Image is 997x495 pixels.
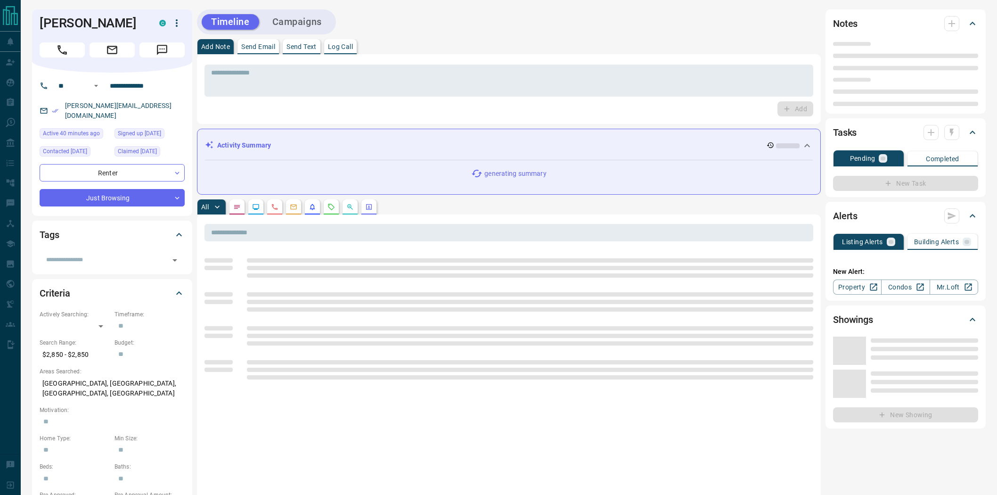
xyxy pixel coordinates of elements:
p: Areas Searched: [40,367,185,376]
h2: Tags [40,227,59,242]
h2: Showings [833,312,873,327]
div: Fri May 10 2019 [114,128,185,141]
span: Email [90,42,135,58]
p: All [201,204,209,210]
div: Criteria [40,282,185,305]
span: Signed up [DATE] [118,129,161,138]
svg: Notes [233,203,241,211]
span: Message [139,42,185,58]
span: Active 40 minutes ago [43,129,100,138]
p: Add Note [201,43,230,50]
div: Tags [40,223,185,246]
p: New Alert: [833,267,978,277]
p: Completed [926,156,959,162]
p: Search Range: [40,338,110,347]
button: Open [168,254,181,267]
p: Timeframe: [114,310,185,319]
div: Tasks [833,121,978,144]
div: Renter [40,164,185,181]
a: [PERSON_NAME][EMAIL_ADDRESS][DOMAIN_NAME] [65,102,172,119]
span: Claimed [DATE] [118,147,157,156]
p: $2,850 - $2,850 [40,347,110,363]
h2: Criteria [40,286,70,301]
p: Actively Searching: [40,310,110,319]
p: Min Size: [114,434,185,443]
svg: Emails [290,203,297,211]
span: Call [40,42,85,58]
svg: Calls [271,203,278,211]
div: condos.ca [159,20,166,26]
svg: Requests [327,203,335,211]
svg: Email Verified [52,107,58,114]
button: Timeline [202,14,259,30]
svg: Listing Alerts [309,203,316,211]
div: Tue May 02 2023 [40,146,110,159]
div: Just Browsing [40,189,185,206]
svg: Lead Browsing Activity [252,203,260,211]
h1: [PERSON_NAME] [40,16,145,31]
p: Beds: [40,462,110,471]
div: Alerts [833,205,978,227]
button: Campaigns [263,14,331,30]
p: Motivation: [40,406,185,414]
p: Activity Summary [217,140,271,150]
div: Showings [833,308,978,331]
p: [GEOGRAPHIC_DATA], [GEOGRAPHIC_DATA], [GEOGRAPHIC_DATA], [GEOGRAPHIC_DATA] [40,376,185,401]
span: Contacted [DATE] [43,147,87,156]
p: Baths: [114,462,185,471]
p: generating summary [484,169,546,179]
p: Log Call [328,43,353,50]
svg: Agent Actions [365,203,373,211]
div: Activity Summary [205,137,813,154]
svg: Opportunities [346,203,354,211]
p: Send Text [286,43,317,50]
p: Building Alerts [914,239,959,245]
div: Fri May 10 2019 [114,146,185,159]
div: Tue Aug 12 2025 [40,128,110,141]
p: Budget: [114,338,185,347]
p: Send Email [241,43,275,50]
a: Mr.Loft [930,280,978,295]
p: Pending [850,155,875,162]
p: Home Type: [40,434,110,443]
button: Open [90,80,102,91]
a: Condos [881,280,930,295]
div: Notes [833,12,978,35]
h2: Alerts [833,208,858,223]
p: Listing Alerts [842,239,883,245]
a: Property [833,280,882,295]
h2: Tasks [833,125,857,140]
h2: Notes [833,16,858,31]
